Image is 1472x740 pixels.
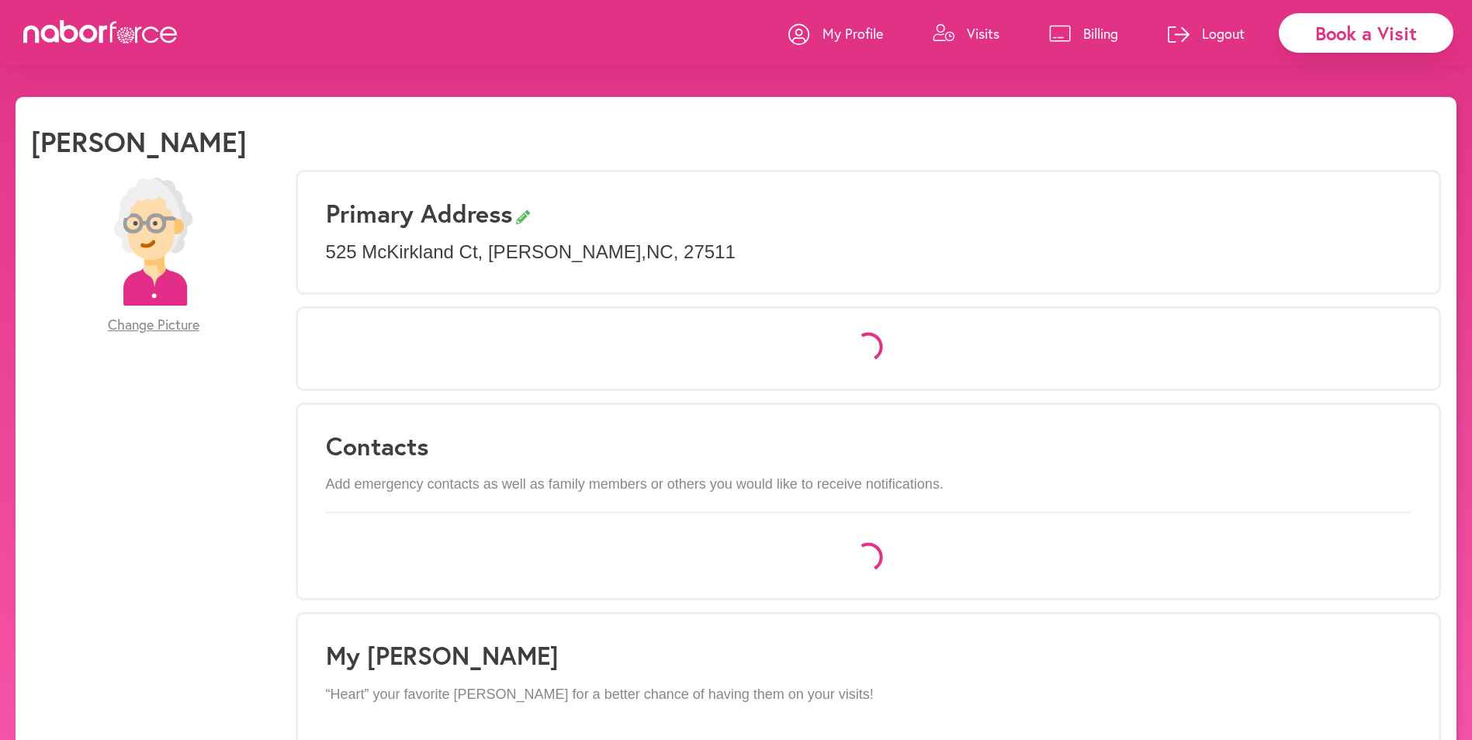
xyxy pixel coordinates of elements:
h3: Primary Address [326,199,1411,228]
a: My Profile [788,10,883,57]
p: Logout [1202,24,1245,43]
div: Book a Visit [1279,13,1453,53]
h1: [PERSON_NAME] [31,125,247,158]
a: Logout [1168,10,1245,57]
p: Add emergency contacts as well as family members or others you would like to receive notifications. [326,476,1411,493]
h3: Contacts [326,431,1411,461]
p: “Heart” your favorite [PERSON_NAME] for a better chance of having them on your visits! [326,686,1411,704]
p: Billing [1083,24,1118,43]
a: Billing [1049,10,1118,57]
h1: My [PERSON_NAME] [326,641,1411,670]
p: Visits [967,24,999,43]
p: My Profile [823,24,883,43]
img: efc20bcf08b0dac87679abea64c1faab.png [89,178,217,306]
span: Change Picture [108,316,199,334]
a: Visits [933,10,999,57]
p: 525 McKirkland Ct , [PERSON_NAME] , NC , 27511 [326,241,1411,264]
